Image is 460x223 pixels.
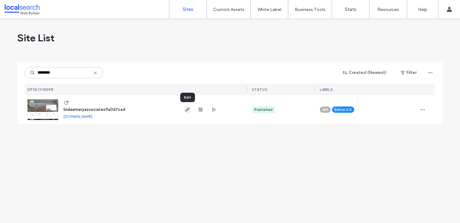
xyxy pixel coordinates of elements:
span: STATUS [252,87,267,92]
button: Created (Newest) [337,68,392,78]
div: Published [254,107,273,112]
label: White Label [258,7,281,12]
label: Business Tools [295,7,325,12]
span: Site List [17,32,54,44]
label: Help [418,7,427,12]
label: Custom Assets [213,7,244,12]
a: [DOMAIN_NAME] [64,114,92,119]
span: LABELS [320,87,333,92]
button: Filter [395,68,423,78]
label: Sites [183,7,193,12]
label: Resources [377,7,399,12]
label: Stats [345,7,356,12]
span: Help [14,4,27,10]
a: lindaemeryassociates9a0d7ca4 [64,107,125,112]
div: Edit [180,93,195,102]
span: SITES (1/13599) [27,87,54,92]
span: Editor 2.0 [335,107,352,112]
span: API [322,107,328,112]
